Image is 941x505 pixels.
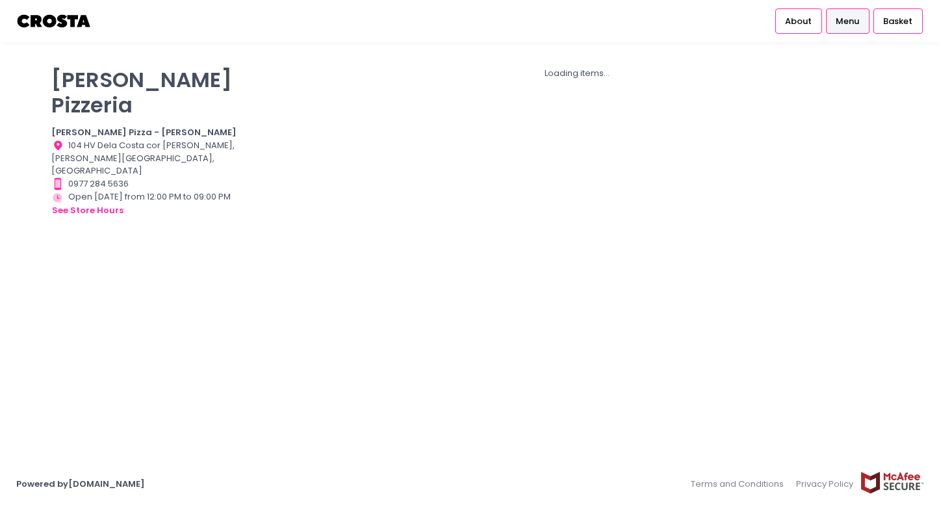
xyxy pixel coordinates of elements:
div: Loading items... [265,67,890,80]
div: Open [DATE] from 12:00 PM to 09:00 PM [51,190,249,218]
img: mcafee-secure [860,471,925,494]
div: 0977 284 5636 [51,177,249,190]
a: Powered by[DOMAIN_NAME] [16,478,145,490]
a: Menu [826,8,870,33]
span: About [785,15,812,28]
a: About [775,8,822,33]
button: see store hours [51,203,124,218]
img: logo [16,10,92,32]
span: Basket [883,15,912,28]
a: Privacy Policy [790,471,860,497]
b: [PERSON_NAME] Pizza - [PERSON_NAME] [51,126,237,138]
span: Menu [836,15,859,28]
div: 104 HV Dela Costa cor [PERSON_NAME], [PERSON_NAME][GEOGRAPHIC_DATA], [GEOGRAPHIC_DATA] [51,139,249,177]
a: Terms and Conditions [691,471,790,497]
p: [PERSON_NAME] Pizzeria [51,67,249,118]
